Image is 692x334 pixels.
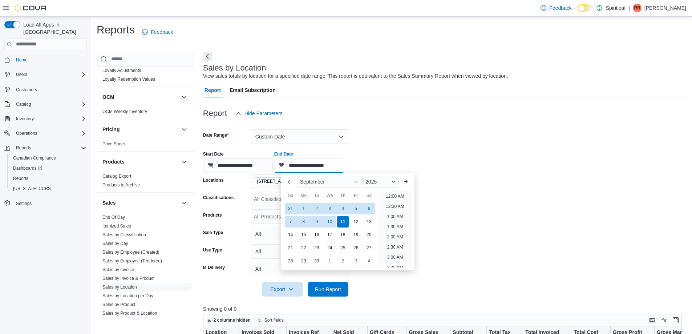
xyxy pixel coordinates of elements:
[383,192,407,201] li: 12:00 AM
[350,255,362,267] div: day-3
[102,214,125,220] span: End Of Day
[13,55,86,64] span: Home
[4,52,86,228] nav: Complex example
[633,4,642,12] div: Rosanne B
[300,179,325,185] span: September
[13,70,86,79] span: Users
[350,229,362,241] div: day-19
[311,242,323,254] div: day-23
[102,77,155,82] a: Loyalty Redemption Values
[102,158,178,165] button: Products
[350,242,362,254] div: day-26
[13,199,86,208] span: Settings
[102,293,153,298] a: Sales by Location per Day
[298,190,309,201] div: Mo
[102,141,125,147] span: Price Sheet
[7,153,89,163] button: Canadian Compliance
[262,282,303,297] button: Export
[102,182,140,188] a: Products to Archive
[350,190,362,201] div: Fr
[102,275,154,281] span: Sales by Invoice & Product
[10,184,54,193] a: [US_STATE] CCRS
[10,164,86,173] span: Dashboards
[363,229,375,241] div: day-20
[384,212,406,221] li: 1:00 AM
[203,64,266,72] h3: Sales by Location
[298,229,309,241] div: day-15
[203,247,222,253] label: Use Type
[324,203,336,214] div: day-3
[102,215,125,220] a: End Of Day
[15,4,47,12] img: Cova
[102,258,162,264] span: Sales by Employee (Tendered)
[400,176,412,188] button: Next month
[102,310,157,316] span: Sales by Product & Location
[20,21,86,36] span: Load All Apps in [GEOGRAPHIC_DATA]
[97,23,135,37] h1: Reports
[266,282,298,297] span: Export
[578,4,593,12] input: Dark Mode
[230,83,276,97] span: Email Subscription
[285,216,296,228] div: day-7
[180,198,189,207] button: Sales
[538,1,574,15] a: Feedback
[16,101,31,107] span: Catalog
[324,255,336,267] div: day-1
[203,52,212,61] button: Next
[297,176,361,188] div: Button. Open the month selector. September is currently selected.
[298,203,309,214] div: day-1
[10,164,45,173] a: Dashboards
[285,190,296,201] div: Su
[311,203,323,214] div: day-2
[324,242,336,254] div: day-24
[383,202,407,211] li: 12:30 AM
[13,199,35,208] a: Settings
[10,154,86,162] span: Canadian Compliance
[102,93,178,101] button: OCM
[203,212,222,218] label: Products
[97,66,194,86] div: Loyalty
[363,242,375,254] div: day-27
[10,174,31,183] a: Reports
[660,316,668,325] button: Display options
[13,114,86,123] span: Inventory
[363,190,375,201] div: Sa
[203,109,227,118] h3: Report
[203,265,225,270] label: Is Delivery
[102,232,146,237] a: Sales by Classification
[13,100,86,109] span: Catalog
[363,216,375,228] div: day-13
[180,93,189,101] button: OCM
[337,229,349,241] div: day-18
[671,316,680,325] button: Enter fullscreen
[350,216,362,228] div: day-12
[102,109,147,114] a: OCM Weekly Inventory
[13,144,86,152] span: Reports
[13,129,86,138] span: Operations
[102,302,135,307] span: Sales by Product
[285,255,296,267] div: day-28
[298,216,309,228] div: day-8
[257,178,314,185] span: [STREET_ADDRESS] ([GEOGRAPHIC_DATA])
[102,182,140,188] span: Products to Archive
[363,255,375,267] div: day-4
[180,157,189,166] button: Products
[549,4,571,12] span: Feedback
[102,158,125,165] h3: Products
[13,186,51,192] span: [US_STATE] CCRS
[379,190,412,267] ul: Time
[274,158,344,173] input: Press the down key to enter a popover containing a calendar. Press the escape key to close the po...
[7,163,89,173] a: Dashboards
[102,223,131,229] span: Itemized Sales
[102,267,134,272] a: Sales by Invoice
[285,203,296,214] div: day-31
[13,176,28,181] span: Reports
[324,229,336,241] div: day-17
[16,72,27,77] span: Users
[203,132,229,138] label: Date Range
[102,284,137,290] span: Sales by Location
[13,155,56,161] span: Canadian Compliance
[254,177,323,185] span: 593 - Spiritleaf Sandalwood Pkwy E (Brampton)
